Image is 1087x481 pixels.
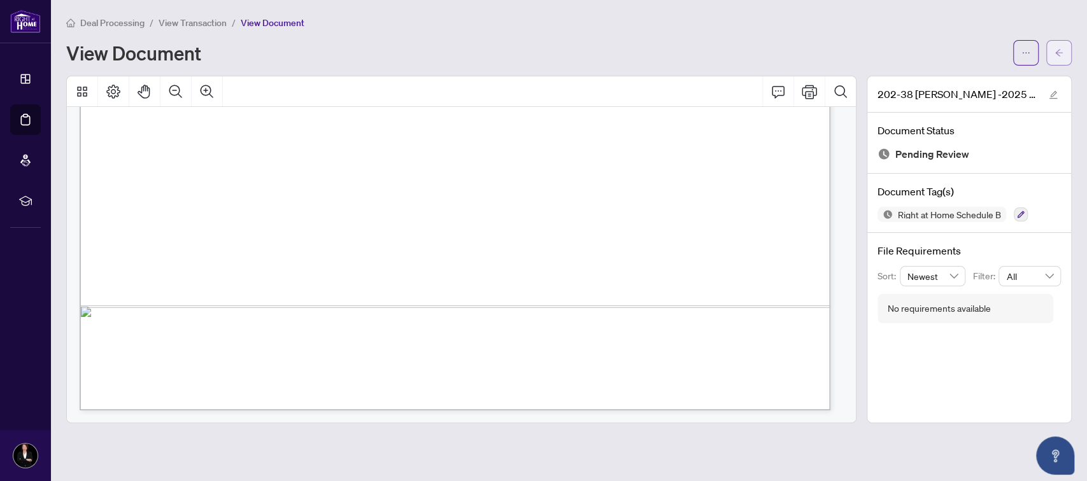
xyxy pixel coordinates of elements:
span: arrow-left [1055,48,1063,57]
h4: Document Tag(s) [877,184,1061,199]
button: Open asap [1036,436,1074,475]
span: View Transaction [159,17,227,29]
span: Deal Processing [80,17,145,29]
h4: Document Status [877,123,1061,138]
div: No requirements available [888,302,991,316]
span: edit [1049,90,1058,99]
h1: View Document [66,43,201,63]
span: 202-38 [PERSON_NAME] -2025 Sch B.pdf [877,87,1037,102]
span: Newest [907,267,958,286]
span: Pending Review [895,146,969,163]
img: logo [10,10,41,33]
span: ellipsis [1021,48,1030,57]
p: Filter: [973,269,998,283]
span: View Document [241,17,304,29]
img: Status Icon [877,207,893,222]
img: Profile Icon [13,443,38,468]
p: Sort: [877,269,900,283]
span: home [66,18,75,27]
li: / [232,15,236,30]
img: Document Status [877,148,890,160]
span: All [1006,267,1053,286]
span: Right at Home Schedule B [893,210,1006,219]
h4: File Requirements [877,243,1061,258]
li: / [150,15,153,30]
